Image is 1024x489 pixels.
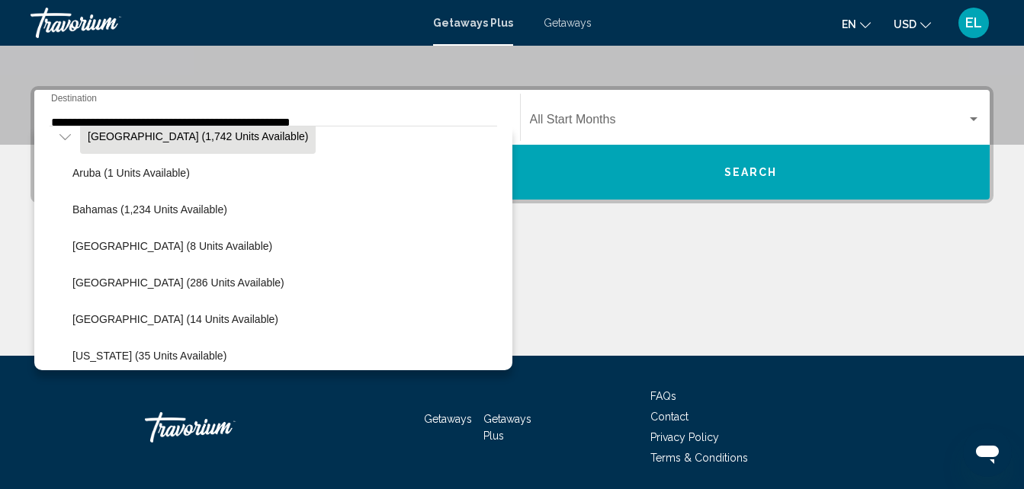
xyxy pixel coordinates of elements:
[894,18,916,30] span: USD
[72,350,226,362] span: [US_STATE] (35 units available)
[544,17,592,29] a: Getaways
[65,302,286,337] button: [GEOGRAPHIC_DATA] (14 units available)
[65,192,235,227] button: Bahamas (1,234 units available)
[650,452,748,464] a: Terms & Conditions
[65,338,234,373] button: [US_STATE] (35 units available)
[88,130,308,142] span: [GEOGRAPHIC_DATA] (1,742 units available)
[72,313,278,325] span: [GEOGRAPHIC_DATA] (14 units available)
[483,413,531,442] a: Getaways Plus
[65,229,280,264] button: [GEOGRAPHIC_DATA] (8 units available)
[433,17,513,29] a: Getaways Plus
[954,7,994,39] button: User Menu
[34,90,990,200] div: Search widget
[145,404,297,450] a: Travorium
[650,431,719,443] a: Privacy Policy
[512,145,990,200] button: Search
[72,167,190,179] span: Aruba (1 units available)
[72,276,284,289] span: [GEOGRAPHIC_DATA] (286 units available)
[424,413,472,425] a: Getaways
[894,13,931,35] button: Change currency
[965,15,982,30] span: EL
[650,390,676,402] a: FAQs
[30,8,418,38] a: Travorium
[963,428,1012,477] iframe: Button to launch messaging window
[724,167,778,179] span: Search
[65,155,197,190] button: Aruba (1 units available)
[72,203,227,216] span: Bahamas (1,234 units available)
[650,411,689,423] a: Contact
[80,119,316,154] button: [GEOGRAPHIC_DATA] (1,742 units available)
[842,13,871,35] button: Change language
[72,240,272,252] span: [GEOGRAPHIC_DATA] (8 units available)
[842,18,856,30] span: en
[50,121,80,152] button: Toggle Caribbean & Atlantic Islands (1,742 units available)
[65,265,292,300] button: [GEOGRAPHIC_DATA] (286 units available)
